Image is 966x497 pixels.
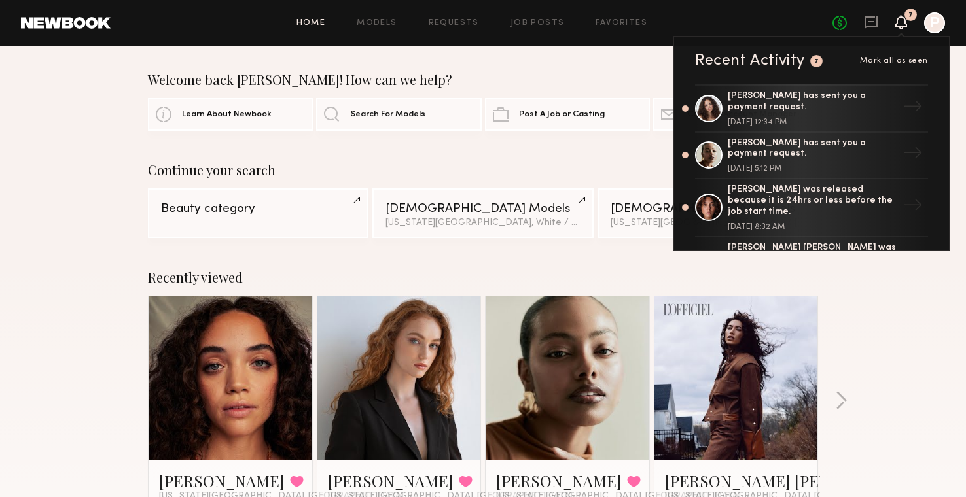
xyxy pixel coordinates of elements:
[598,188,818,238] a: [DEMOGRAPHIC_DATA] Models[US_STATE][GEOGRAPHIC_DATA], Black / [DEMOGRAPHIC_DATA]
[728,138,898,160] div: [PERSON_NAME] has sent you a payment request.
[328,470,454,491] a: [PERSON_NAME]
[429,19,479,27] a: Requests
[496,470,622,491] a: [PERSON_NAME]
[296,19,326,27] a: Home
[814,58,819,65] div: 7
[510,19,565,27] a: Job Posts
[695,84,928,133] a: [PERSON_NAME] has sent you a payment request.[DATE] 12:34 PM→
[695,133,928,180] a: [PERSON_NAME] has sent you a payment request.[DATE] 5:12 PM→
[148,98,313,131] a: Learn About Newbook
[908,12,913,19] div: 7
[728,184,898,217] div: [PERSON_NAME] was released because it is 24hrs or less before the job start time.
[728,165,898,173] div: [DATE] 5:12 PM
[728,243,898,275] div: [PERSON_NAME] [PERSON_NAME] was released because it is 24hrs or less before the job start time.
[695,53,805,69] div: Recent Activity
[728,118,898,126] div: [DATE] 12:34 PM
[924,12,945,33] a: P
[898,248,928,283] div: →
[519,111,605,119] span: Post A Job or Casting
[695,179,928,237] a: [PERSON_NAME] was released because it is 24hrs or less before the job start time.[DATE] 8:32 AM→
[485,98,650,131] a: Post A Job or Casting
[148,269,818,285] div: Recently viewed
[611,203,805,215] div: [DEMOGRAPHIC_DATA] Models
[148,72,818,88] div: Welcome back [PERSON_NAME]! How can we help?
[596,19,647,27] a: Favorites
[860,57,928,65] span: Mark all as seen
[159,470,285,491] a: [PERSON_NAME]
[182,111,272,119] span: Learn About Newbook
[372,188,593,238] a: [DEMOGRAPHIC_DATA] Models[US_STATE][GEOGRAPHIC_DATA], White / Caucasian
[728,91,898,113] div: [PERSON_NAME] has sent you a payment request.
[695,237,928,295] a: [PERSON_NAME] [PERSON_NAME] was released because it is 24hrs or less before the job start time.→
[611,218,805,228] div: [US_STATE][GEOGRAPHIC_DATA], Black / [DEMOGRAPHIC_DATA]
[665,470,920,491] a: [PERSON_NAME] [PERSON_NAME]
[898,190,928,224] div: →
[350,111,425,119] span: Search For Models
[357,19,397,27] a: Models
[148,162,818,178] div: Continue your search
[898,92,928,126] div: →
[653,98,818,131] a: Contact Account Manager
[898,138,928,172] div: →
[316,98,481,131] a: Search For Models
[161,203,355,215] div: Beauty category
[148,188,368,238] a: Beauty category
[385,218,580,228] div: [US_STATE][GEOGRAPHIC_DATA], White / Caucasian
[728,223,898,231] div: [DATE] 8:32 AM
[385,203,580,215] div: [DEMOGRAPHIC_DATA] Models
